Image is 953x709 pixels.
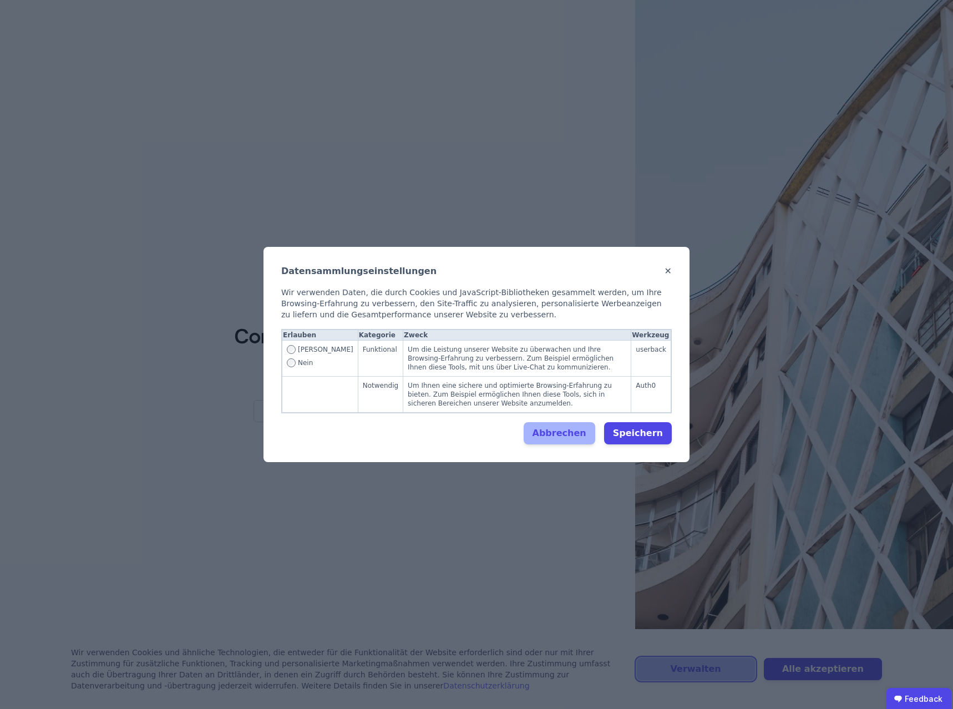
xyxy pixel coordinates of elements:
td: Funktional [358,341,403,377]
button: Speichern [604,422,672,444]
td: Um die Leistung unserer Website zu überwachen und Ihre Browsing-Erfahrung zu verbessern. Zum Beis... [403,341,631,377]
th: Erlauben [282,330,358,341]
td: Notwendig [358,377,403,413]
td: Um Ihnen eine sichere und optimierte Browsing-Erfahrung zu bieten. Zum Beispiel ermöglichen Ihnen... [403,377,631,413]
th: Zweck [403,330,631,341]
input: Allow Funktional tracking [287,345,296,354]
th: Werkzeug [631,330,671,341]
button: Abbrechen [524,422,595,444]
h2: Datensammlungseinstellungen [281,265,437,278]
span: Nein [298,358,313,367]
td: Auth0 [631,377,671,413]
td: userback [631,341,671,377]
div: Wir verwenden Daten, die durch Cookies und JavaScript-Bibliotheken gesammelt werden, um Ihre Brow... [281,287,672,320]
span: [PERSON_NAME] [298,345,353,358]
button: ✕ [665,265,672,278]
input: Disallow Funktional tracking [287,358,296,367]
th: Kategorie [358,330,403,341]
